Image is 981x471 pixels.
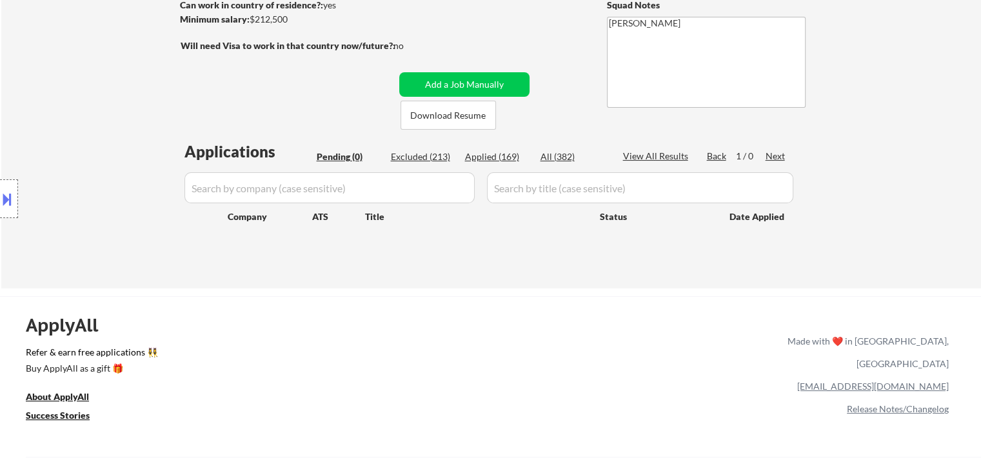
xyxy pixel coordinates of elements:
div: ApplyAll [26,314,113,336]
div: Next [766,150,786,163]
a: [EMAIL_ADDRESS][DOMAIN_NAME] [797,381,949,392]
div: Applied (169) [465,150,530,163]
div: Back [707,150,728,163]
div: $212,500 [180,13,395,26]
a: Refer & earn free applications 👯‍♀️ [26,348,518,361]
strong: Minimum salary: [180,14,250,25]
div: Title [365,210,588,223]
input: Search by company (case sensitive) [184,172,475,203]
div: All (382) [540,150,605,163]
a: Release Notes/Changelog [847,403,949,414]
a: Buy ApplyAll as a gift 🎁 [26,361,155,377]
div: Buy ApplyAll as a gift 🎁 [26,364,155,373]
div: Applications [184,144,312,159]
div: 1 / 0 [736,150,766,163]
div: Date Applied [729,210,786,223]
u: About ApplyAll [26,391,89,402]
div: Made with ❤️ in [GEOGRAPHIC_DATA], [GEOGRAPHIC_DATA] [782,330,949,375]
button: Add a Job Manually [399,72,530,97]
div: View All Results [623,150,692,163]
div: Company [228,210,312,223]
input: Search by title (case sensitive) [487,172,793,203]
div: no [393,39,430,52]
div: Status [600,205,711,228]
a: About ApplyAll [26,390,107,406]
a: Success Stories [26,408,107,425]
div: ATS [312,210,365,223]
button: Download Resume [401,101,496,130]
div: Pending (0) [317,150,381,163]
strong: Will need Visa to work in that country now/future?: [181,40,395,51]
u: Success Stories [26,410,90,421]
div: Excluded (213) [391,150,455,163]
